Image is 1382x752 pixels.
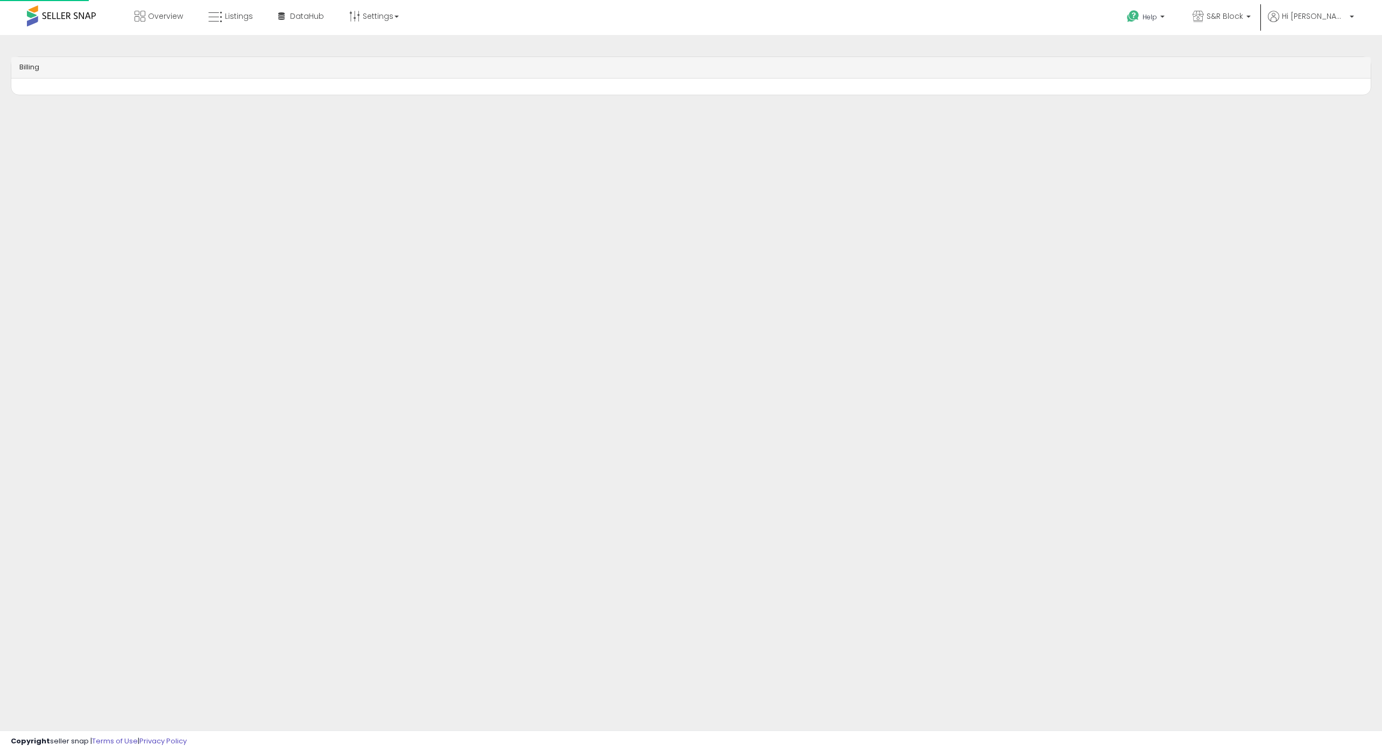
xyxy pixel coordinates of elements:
div: Billing [11,57,1371,79]
span: Help [1143,12,1157,22]
a: Hi [PERSON_NAME] [1268,11,1354,35]
span: Hi [PERSON_NAME] [1282,11,1346,22]
i: Get Help [1126,10,1140,23]
span: Listings [225,11,253,22]
span: DataHub [290,11,324,22]
span: Overview [148,11,183,22]
span: S&R Block [1207,11,1243,22]
a: Help [1118,2,1175,35]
